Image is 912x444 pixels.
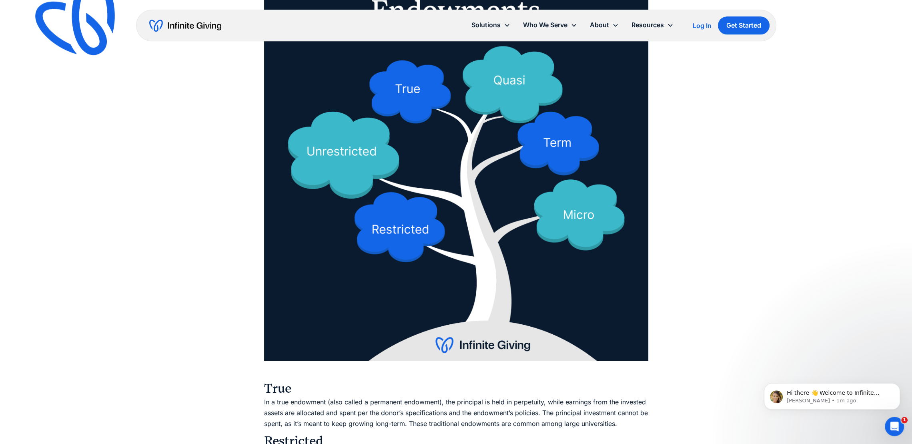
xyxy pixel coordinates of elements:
div: About [590,20,609,30]
a: Get Started [718,16,770,34]
div: Who We Serve [517,16,583,34]
a: home [149,19,221,32]
div: Resources [631,20,664,30]
h3: True [264,365,648,397]
div: Solutions [471,20,501,30]
div: Resources [625,16,680,34]
div: Log In [693,22,712,29]
iframe: Intercom notifications message [752,366,912,422]
div: Who We Serve [523,20,567,30]
span: 1 [901,417,908,423]
iframe: Intercom live chat [885,417,904,436]
p: In a true endowment (also called a permanent endowment), the principal is held in perpetuity, whi... [264,397,648,430]
a: Log In [693,21,712,30]
div: About [583,16,625,34]
div: Solutions [465,16,517,34]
